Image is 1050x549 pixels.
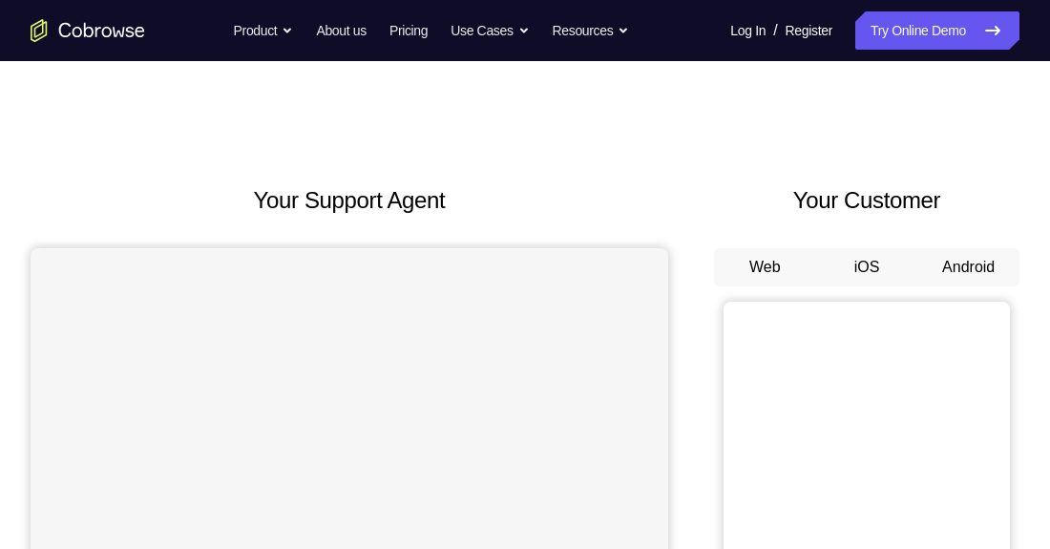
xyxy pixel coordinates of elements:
a: Log In [730,11,766,50]
button: Web [714,248,816,286]
button: Use Cases [451,11,529,50]
h2: Your Support Agent [31,183,668,218]
button: Resources [553,11,630,50]
a: Go to the home page [31,19,145,42]
a: Pricing [389,11,428,50]
button: iOS [816,248,918,286]
a: Try Online Demo [855,11,1019,50]
button: Android [917,248,1019,286]
span: / [773,19,777,42]
a: About us [316,11,366,50]
h2: Your Customer [714,183,1019,218]
button: Product [234,11,294,50]
a: Register [786,11,832,50]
